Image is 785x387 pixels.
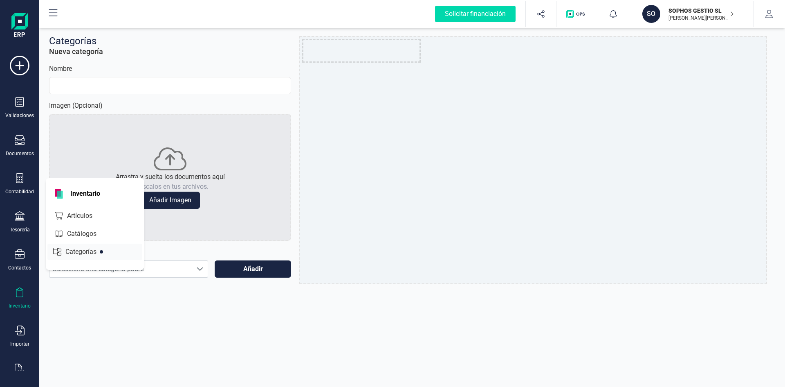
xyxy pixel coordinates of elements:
p: Arrastra y suelta los documentos aquí o [116,172,225,192]
div: Arrastra y suelta los documentos aquíobúscalos en tus archivos.Añadir Imagen [49,114,291,241]
button: SOSOPHOS GESTIO SL[PERSON_NAME][PERSON_NAME] [639,1,744,27]
span: Inventario [65,189,105,199]
button: Solicitar financiación [425,1,525,27]
div: SO [642,5,660,23]
button: Añadir Imagen [141,192,200,209]
p: [PERSON_NAME][PERSON_NAME] [668,15,734,21]
span: Categorías [62,247,111,257]
label: Nombre [49,64,72,74]
div: Inventario [9,303,31,309]
img: Logo Finanedi [11,13,28,39]
button: Añadir [215,260,291,278]
div: Solicitar financiación [435,6,516,22]
span: búscalos en tus archivos. [135,183,209,190]
div: Contabilidad [5,188,34,195]
span: Artículos [64,211,107,221]
span: Catálogos [64,229,111,239]
p: SOPHOS GESTIO SL [668,7,734,15]
span: Añadir [223,264,283,274]
label: Imagen (Opcional) [49,101,103,111]
button: Logo de OPS [561,1,593,27]
div: Tesorería [10,226,30,233]
p: Nueva categoría [49,46,291,57]
div: Contactos [8,265,31,271]
img: Logo de OPS [566,10,588,18]
p: Categorías [49,36,291,46]
div: Documentos [6,150,34,157]
div: Importar [10,341,29,347]
div: Validaciones [5,112,34,119]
